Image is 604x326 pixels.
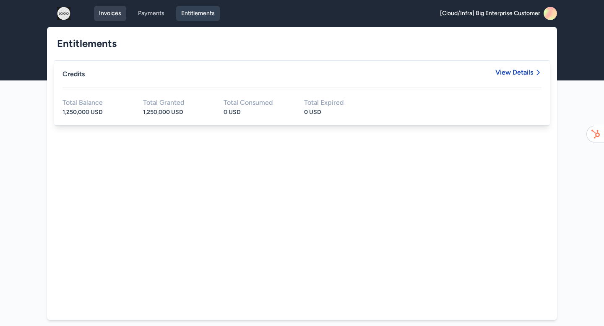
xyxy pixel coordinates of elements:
div: Total Balance [62,99,130,106]
div: 1,250,000 USD [62,108,130,116]
div: Total Granted [143,99,210,106]
img: logo.png [50,7,77,20]
div: Total Consumed [224,99,291,106]
div: Credits [62,69,85,88]
div: 0 USD [304,108,371,116]
span: [Cloud/Infra] Big Enterprise Customer [440,9,540,18]
div: 1,250,000 USD [143,108,210,116]
span: View Details [495,69,533,76]
div: Total Expired [304,99,371,106]
a: Entitlements [176,6,220,21]
div: 0 USD [224,108,291,116]
a: Invoices [94,6,126,21]
a: View Details [495,69,542,76]
a: Payments [133,6,169,21]
a: [Cloud/Infra] Big Enterprise Customer [440,7,557,20]
h1: Entitlements [57,37,540,50]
